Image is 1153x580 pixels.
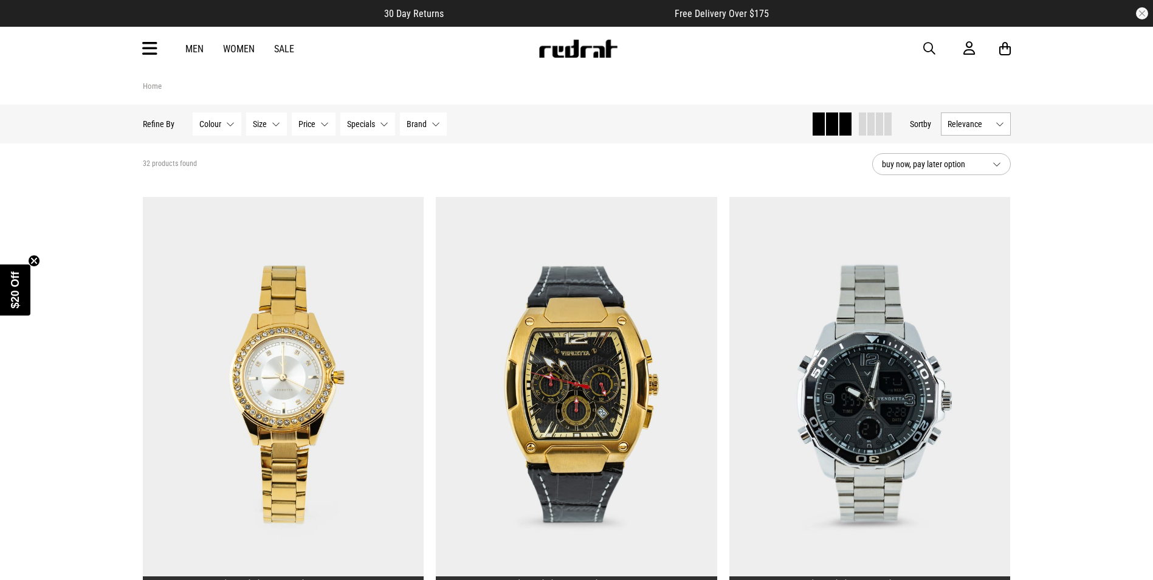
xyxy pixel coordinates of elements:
[193,112,241,136] button: Colour
[143,119,174,129] p: Refine By
[246,112,287,136] button: Size
[185,43,204,55] a: Men
[347,119,375,129] span: Specials
[143,81,162,91] a: Home
[384,8,444,19] span: 30 Day Returns
[941,112,1011,136] button: Relevance
[882,157,983,171] span: buy now, pay later option
[340,112,395,136] button: Specials
[675,8,769,19] span: Free Delivery Over $175
[292,112,336,136] button: Price
[9,271,21,308] span: $20 Off
[143,159,197,169] span: 32 products found
[872,153,1011,175] button: buy now, pay later option
[223,43,255,55] a: Women
[407,119,427,129] span: Brand
[538,40,618,58] img: Redrat logo
[468,7,650,19] iframe: Customer reviews powered by Trustpilot
[298,119,315,129] span: Price
[199,119,221,129] span: Colour
[253,119,267,129] span: Size
[948,119,991,129] span: Relevance
[274,43,294,55] a: Sale
[923,119,931,129] span: by
[400,112,447,136] button: Brand
[910,117,931,131] button: Sortby
[28,255,40,267] button: Close teaser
